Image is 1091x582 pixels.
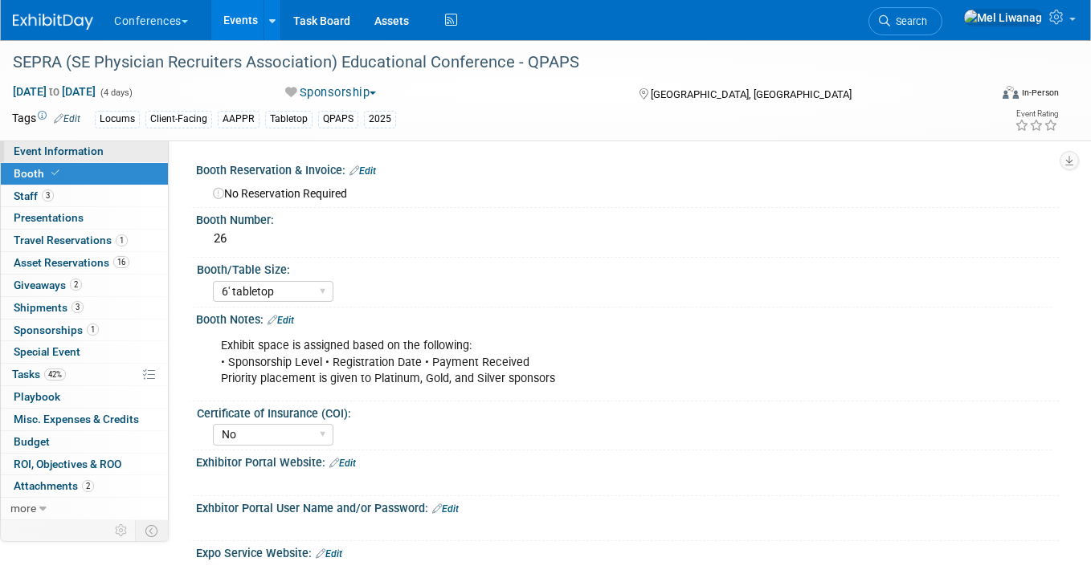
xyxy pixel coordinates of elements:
[42,189,54,201] span: 3
[432,503,459,515] a: Edit
[1,409,168,430] a: Misc. Expenses & Credits
[14,458,121,470] span: ROI, Objectives & ROO
[51,169,59,177] i: Booth reservation complete
[349,165,376,177] a: Edit
[1003,86,1019,99] img: Format-Inperson.png
[364,111,396,128] div: 2025
[47,85,62,98] span: to
[14,390,60,403] span: Playbook
[268,315,294,326] a: Edit
[13,14,93,30] img: ExhibitDay
[280,84,382,101] button: Sponsorship
[196,450,1059,471] div: Exhibitor Portal Website:
[1,207,168,229] a: Presentations
[14,324,99,336] span: Sponsorships
[14,167,63,180] span: Booth
[87,324,99,336] span: 1
[12,110,80,128] td: Tags
[1,431,168,453] a: Budget
[1,185,168,207] a: Staff3
[329,458,356,469] a: Edit
[95,111,140,128] div: Locums
[1,252,168,274] a: Asset Reservations16
[14,345,80,358] span: Special Event
[1,140,168,162] a: Event Information
[890,15,927,27] span: Search
[196,496,1059,517] div: Exhbitor Portal User Name and/or Password:
[196,541,1059,562] div: Expo Service Website:
[136,520,169,541] td: Toggle Event Tabs
[1015,110,1058,118] div: Event Rating
[1,498,168,519] a: more
[210,330,891,394] div: Exhibit space is assigned based on the following: • Sponsorship Level • Registration Date • Payme...
[316,548,342,560] a: Edit
[10,502,36,515] span: more
[70,279,82,291] span: 2
[44,368,66,381] span: 42%
[868,7,942,35] a: Search
[1,297,168,319] a: Shipments3
[1,454,168,475] a: ROI, Objectives & ROO
[196,158,1059,179] div: Booth Reservation & Invoice:
[1,163,168,185] a: Booth
[197,258,1052,278] div: Booth/Table Size:
[108,520,136,541] td: Personalize Event Tab Strip
[208,181,1047,201] div: No Reservation Required
[82,480,94,492] span: 2
[963,9,1043,26] img: Mel Liwanag
[113,256,129,268] span: 16
[14,301,84,314] span: Shipments
[1,341,168,363] a: Special Event
[14,144,104,157] span: Event Information
[14,479,94,492] span: Attachments
[12,84,96,99] span: [DATE] [DATE]
[72,301,84,313] span: 3
[196,307,1059,328] div: Booth Notes:
[7,48,970,77] div: SEPRA (SE Physician Recruiters Association) Educational Conference - QPAPS
[265,111,313,128] div: Tabletop
[99,88,133,98] span: (4 days)
[1021,87,1059,99] div: In-Person
[1,386,168,408] a: Playbook
[218,111,259,128] div: AAPPR
[1,364,168,385] a: Tasks42%
[1,475,168,497] a: Attachments2
[14,189,54,202] span: Staff
[197,401,1052,421] div: Certificate of Insurance (COI):
[14,279,82,291] span: Giveaways
[14,234,128,246] span: Travel Reservations
[14,413,139,425] span: Misc. Expenses & Credits
[1,319,168,341] a: Sponsorships1
[1,230,168,251] a: Travel Reservations1
[14,435,50,448] span: Budget
[1,275,168,296] a: Giveaways2
[145,111,212,128] div: Client-Facing
[208,226,1047,251] div: 26
[651,88,852,100] span: [GEOGRAPHIC_DATA], [GEOGRAPHIC_DATA]
[318,111,358,128] div: QPAPS
[196,208,1059,228] div: Booth Number:
[905,83,1059,108] div: Event Format
[116,234,128,246] span: 1
[14,256,129,269] span: Asset Reservations
[14,211,84,224] span: Presentations
[54,113,80,124] a: Edit
[12,368,66,381] span: Tasks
